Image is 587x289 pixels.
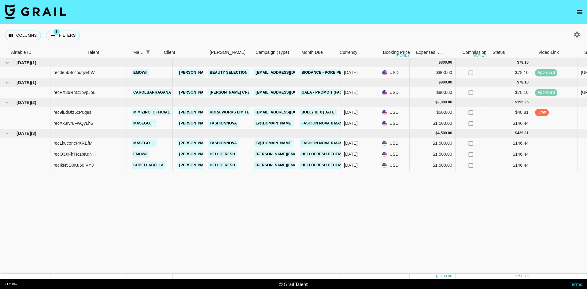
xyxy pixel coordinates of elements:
[3,78,12,87] button: hide children
[301,46,323,58] div: Month Due
[254,139,294,147] a: e@[DOMAIN_NAME]
[300,120,359,127] a: Fashion Nova x Masego 1/2
[379,118,410,129] div: USD
[31,80,36,86] span: ( 1 )
[178,89,309,96] a: [PERSON_NAME][EMAIL_ADDRESS][PERSON_NAME][DOMAIN_NAME]
[517,131,529,136] div: 439.31
[253,46,298,58] div: Campaign (Type)
[379,107,410,118] div: USD
[5,4,66,19] img: Grail Talent
[54,89,95,95] div: recPX36RhC1bvpJou
[439,60,441,65] div: $
[133,46,144,58] div: Manager
[31,99,36,106] span: ( 2 )
[300,161,351,169] a: HelloFresh December
[410,87,456,98] div: $800.00
[207,46,253,58] div: Booker
[517,274,529,279] div: 790.76
[535,70,557,76] span: approved
[178,150,309,158] a: [PERSON_NAME][EMAIL_ADDRESS][PERSON_NAME][DOMAIN_NAME]
[161,46,207,58] div: Client
[379,149,410,160] div: USD
[54,109,91,115] div: rec9lLdUfz5cP0qes
[519,60,529,65] div: 78.10
[3,98,12,107] button: hide children
[17,130,31,136] span: [DATE]
[208,109,253,116] a: KORA WORKS LIMITED
[17,60,31,66] span: [DATE]
[439,80,441,85] div: $
[144,48,152,57] div: 1 active filter
[208,150,237,158] a: HelloFresh
[178,161,309,169] a: [PERSON_NAME][EMAIL_ADDRESS][PERSON_NAME][DOMAIN_NAME]
[17,80,31,86] span: [DATE]
[538,46,559,58] div: Video Link
[132,109,172,116] a: mimizino_official
[5,282,17,286] div: v 1.7.106
[5,31,41,40] button: Select columns
[340,46,357,58] div: Currency
[410,107,456,118] div: $500.00
[3,129,12,138] button: hide children
[535,109,549,115] span: draft
[254,69,323,76] a: [EMAIL_ADDRESS][DOMAIN_NAME]
[152,48,161,57] button: Sort
[300,69,416,76] a: Biodance - Pore Perfecting Collagen Peptide Serum
[379,138,410,149] div: USD
[178,69,309,76] a: [PERSON_NAME][EMAIL_ADDRESS][PERSON_NAME][DOMAIN_NAME]
[473,54,486,57] div: money
[416,46,442,58] div: Expenses: Remove Commission?
[54,29,60,35] span: 1
[130,46,161,58] div: Manager
[535,90,557,95] span: approved
[87,46,99,58] div: Talent
[344,69,358,76] div: Aug '25
[210,46,246,58] div: [PERSON_NAME]
[515,100,517,105] div: $
[383,46,410,58] div: Booking Price
[535,46,581,58] div: Video Link
[31,60,36,66] span: ( 1 )
[493,46,505,58] div: Status
[54,69,95,76] div: rec0e5bSccoqqw4tW
[132,120,157,127] a: masego.__
[344,140,358,146] div: Dec '25
[441,80,452,85] div: 800.00
[208,161,237,169] a: HelloFresh
[337,46,367,58] div: Currency
[517,60,519,65] div: $
[486,118,532,129] div: $146.44
[379,67,410,78] div: USD
[435,100,437,105] div: $
[410,138,456,149] div: $1,500.00
[410,149,456,160] div: $1,500.00
[486,67,532,78] div: $78.10
[54,140,94,146] div: recLkuconcPXREfMi
[570,281,582,287] a: Terms
[410,160,456,171] div: $1,500.00
[132,161,165,169] a: sobellabella
[144,48,152,57] button: Show filters
[462,46,486,58] div: Commission
[379,160,410,171] div: USD
[11,46,31,58] div: Airtable ID
[132,69,149,76] a: emowii
[410,118,456,129] div: $1,500.00
[254,89,323,96] a: [EMAIL_ADDRESS][DOMAIN_NAME]
[254,120,294,127] a: e@[DOMAIN_NAME]
[132,89,172,96] a: carolbarragana
[300,139,359,147] a: Fashion Nova x Masego 2/2
[84,46,130,58] div: Talent
[54,151,96,157] div: recO3XFhTIczbKdNH
[486,138,532,149] div: $146.44
[208,69,249,76] a: Beauty Selection
[515,274,517,279] div: $
[208,89,312,96] a: [PERSON_NAME] Creative KK ([GEOGRAPHIC_DATA])
[344,151,358,157] div: Dec '25
[300,109,337,116] a: Bolly ID x [DATE]
[519,80,529,85] div: 78.10
[8,46,84,58] div: Airtable ID
[437,274,452,279] div: 8,100.00
[486,87,532,98] div: $78.10
[486,149,532,160] div: $146.44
